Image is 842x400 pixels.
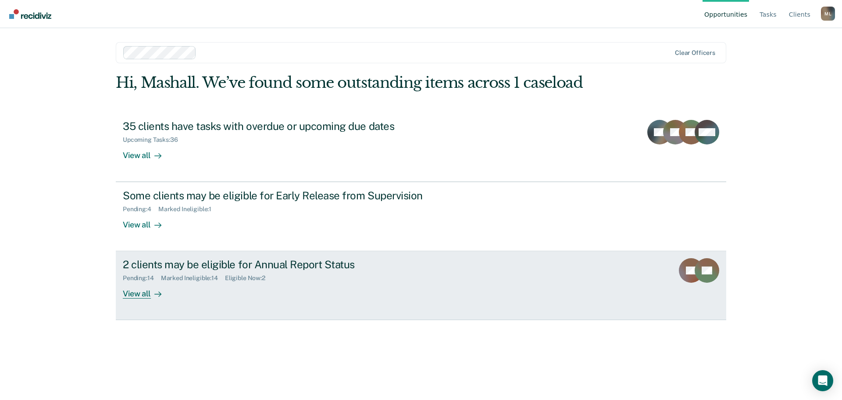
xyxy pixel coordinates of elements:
div: Upcoming Tasks : 36 [123,136,185,144]
a: 2 clients may be eligible for Annual Report StatusPending:14Marked Ineligible:14Eligible Now:2Vie... [116,251,726,320]
div: Clear officers [675,49,715,57]
div: Hi, Mashall. We’ve found some outstanding items across 1 caseload [116,74,604,92]
div: View all [123,143,172,160]
div: View all [123,213,172,230]
div: Some clients may be eligible for Early Release from Supervision [123,189,431,202]
a: 35 clients have tasks with overdue or upcoming due datesUpcoming Tasks:36View all [116,113,726,182]
img: Recidiviz [9,9,51,19]
div: View all [123,282,172,299]
div: Pending : 14 [123,274,161,282]
div: Marked Ineligible : 14 [161,274,225,282]
a: Some clients may be eligible for Early Release from SupervisionPending:4Marked Ineligible:1View all [116,182,726,251]
button: Profile dropdown button [821,7,835,21]
div: Eligible Now : 2 [225,274,272,282]
div: Marked Ineligible : 1 [158,205,218,213]
div: 2 clients may be eligible for Annual Report Status [123,258,431,271]
div: Open Intercom Messenger [812,370,833,391]
div: M L [821,7,835,21]
div: 35 clients have tasks with overdue or upcoming due dates [123,120,431,133]
div: Pending : 4 [123,205,158,213]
